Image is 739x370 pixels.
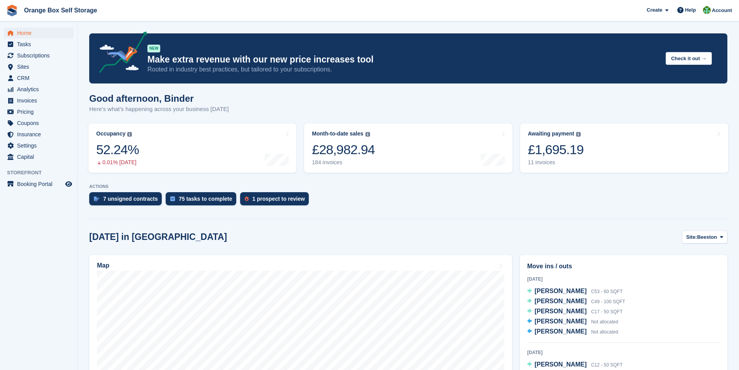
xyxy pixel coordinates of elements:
[4,140,73,151] a: menu
[703,6,711,14] img: Binder Bhardwaj
[166,192,240,209] a: 75 tasks to complete
[528,159,584,166] div: 11 invoices
[179,196,232,202] div: 75 tasks to complete
[685,6,696,14] span: Help
[89,184,727,189] p: ACTIONS
[253,196,305,202] div: 1 prospect to review
[147,54,659,65] p: Make extra revenue with our new price increases tool
[4,179,73,189] a: menu
[576,132,581,137] img: icon-info-grey-7440780725fd019a000dd9b08b2336e03edf1995a4989e88bcd33f0948082b44.svg
[686,233,697,241] span: Site:
[304,123,512,173] a: Month-to-date sales £28,982.94 184 invoices
[103,196,158,202] div: 7 unsigned contracts
[17,84,64,95] span: Analytics
[682,231,727,243] button: Site: Beeston
[17,140,64,151] span: Settings
[4,61,73,72] a: menu
[21,4,100,17] a: Orange Box Self Storage
[712,7,732,14] span: Account
[4,73,73,83] a: menu
[528,130,575,137] div: Awaiting payment
[527,360,623,370] a: [PERSON_NAME] C12 - 50 SQFT
[17,179,64,189] span: Booking Portal
[170,196,175,201] img: task-75834270c22a3079a89374b754ae025e5fb1db73e45f91037f5363f120a921f8.svg
[245,196,249,201] img: prospect-51fa495bee0391a8d652442698ab0144808aea92771e9ea1ae160a38d050c398.svg
[312,142,375,158] div: £28,982.94
[312,159,375,166] div: 184 invoices
[527,317,618,327] a: [PERSON_NAME] Not allocated
[4,28,73,38] a: menu
[17,50,64,61] span: Subscriptions
[591,299,625,304] span: C49 - 100 SQFT
[89,105,229,114] p: Here's what's happening across your business [DATE]
[4,118,73,129] a: menu
[527,327,618,337] a: [PERSON_NAME] Not allocated
[96,130,125,137] div: Occupancy
[97,262,109,269] h2: Map
[7,169,77,177] span: Storefront
[365,132,370,137] img: icon-info-grey-7440780725fd019a000dd9b08b2336e03edf1995a4989e88bcd33f0948082b44.svg
[17,118,64,129] span: Coupons
[240,192,313,209] a: 1 prospect to review
[4,106,73,117] a: menu
[4,151,73,162] a: menu
[127,132,132,137] img: icon-info-grey-7440780725fd019a000dd9b08b2336e03edf1995a4989e88bcd33f0948082b44.svg
[89,192,166,209] a: 7 unsigned contracts
[527,262,720,271] h2: Move ins / outs
[527,287,623,297] a: [PERSON_NAME] C53 - 60 SQFT
[591,289,623,294] span: C53 - 60 SQFT
[535,318,587,325] span: [PERSON_NAME]
[535,288,587,294] span: [PERSON_NAME]
[89,232,227,242] h2: [DATE] in [GEOGRAPHIC_DATA]
[527,349,720,356] div: [DATE]
[6,5,18,16] img: stora-icon-8386f47178a22dfd0bd8f6a31ec36ba5ce8667c1dd55bd0f319d3a0aa187defe.svg
[4,129,73,140] a: menu
[527,276,720,283] div: [DATE]
[535,328,587,335] span: [PERSON_NAME]
[591,362,623,368] span: C12 - 50 SQFT
[88,123,296,173] a: Occupancy 52.24% 0.01% [DATE]
[17,129,64,140] span: Insurance
[96,142,139,158] div: 52.24%
[96,159,139,166] div: 0.01% [DATE]
[93,31,147,76] img: price-adjustments-announcement-icon-8257ccfd72463d97f412b2fc003d46551f7dbcb40ab6d574587a9cd5c0d94...
[591,319,618,325] span: Not allocated
[147,45,160,52] div: NEW
[4,95,73,106] a: menu
[17,95,64,106] span: Invoices
[17,39,64,50] span: Tasks
[4,50,73,61] a: menu
[17,28,64,38] span: Home
[147,65,659,74] p: Rooted in industry best practices, but tailored to your subscriptions.
[17,151,64,162] span: Capital
[17,106,64,117] span: Pricing
[697,233,717,241] span: Beeston
[535,308,587,314] span: [PERSON_NAME]
[94,196,99,201] img: contract_signature_icon-13c848040528278c33f63329250d36e43548de30e8caae1d1a13099fd9432cc5.svg
[591,309,623,314] span: C17 - 50 SQFT
[666,52,712,65] button: Check it out →
[591,329,618,335] span: Not allocated
[535,298,587,304] span: [PERSON_NAME]
[64,179,73,189] a: Preview store
[312,130,363,137] div: Month-to-date sales
[89,93,229,104] h1: Good afternoon, Binder
[4,39,73,50] a: menu
[528,142,584,158] div: £1,695.19
[527,297,625,307] a: [PERSON_NAME] C49 - 100 SQFT
[17,73,64,83] span: CRM
[4,84,73,95] a: menu
[17,61,64,72] span: Sites
[647,6,662,14] span: Create
[535,361,587,368] span: [PERSON_NAME]
[520,123,728,173] a: Awaiting payment £1,695.19 11 invoices
[527,307,623,317] a: [PERSON_NAME] C17 - 50 SQFT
